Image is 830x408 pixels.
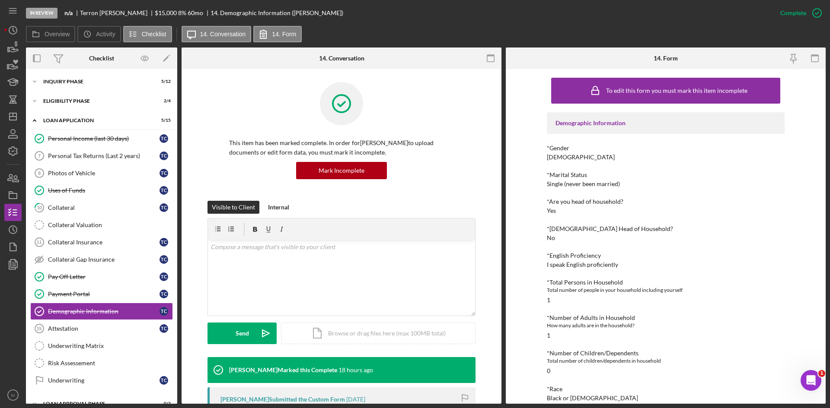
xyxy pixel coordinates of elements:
div: Pay Off Letter [48,273,160,280]
div: *Are you head of household? [547,198,785,205]
div: *Marital Status [547,171,785,178]
a: Pay Off LetterTC [30,268,173,285]
div: T C [160,186,168,195]
div: Collateral [48,204,160,211]
div: 8 % [178,9,186,16]
div: *English Proficiency [547,252,785,259]
div: Checklist [89,55,114,62]
div: *Gender [547,145,785,152]
p: This item has been marked complete. In order for [PERSON_NAME] to upload documents or edit form d... [229,138,454,158]
div: 2 / 4 [155,98,171,104]
div: Risk Assessement [48,360,172,367]
a: Underwriting Matrix [30,337,173,354]
div: Black or [DEMOGRAPHIC_DATA] [547,395,638,402]
a: 10CollateralTC [30,199,173,216]
div: *Race [547,386,785,392]
div: [DEMOGRAPHIC_DATA] [547,154,615,161]
button: 14. Conversation [182,26,252,42]
div: Collateral Valuation [48,221,172,228]
div: Complete [780,4,806,22]
div: To edit this form you must mark this item incomplete [606,87,747,94]
div: Send [236,323,249,344]
a: Personal Income (last 30 days)TC [30,130,173,147]
div: *[DEMOGRAPHIC_DATA] Head of Household? [547,225,785,232]
div: Personal Income (last 30 days) [48,135,160,142]
div: 1 [547,332,550,339]
div: Demographic Information [555,120,776,127]
div: Personal Tax Returns (Last 2 years) [48,152,160,159]
button: Checklist [123,26,172,42]
div: Collateral Insurance [48,239,160,246]
div: 0 [547,367,550,374]
div: 14. Demographic Information ([PERSON_NAME]) [211,9,343,16]
a: Payment PortalTC [30,285,173,303]
div: T C [160,203,168,212]
div: Collateral Gap Insurance [48,256,160,263]
div: T C [160,290,168,298]
button: Activity [77,26,121,42]
div: T C [160,272,168,281]
iframe: Intercom live chat [801,370,821,391]
a: Collateral Gap InsuranceTC [30,251,173,268]
div: Single (never been married) [547,180,620,187]
div: No [547,234,555,241]
div: $15,000 [155,9,177,16]
div: Inquiry Phase [43,79,149,84]
a: 15AttestationTC [30,320,173,337]
div: [PERSON_NAME] Marked this Complete [229,367,337,373]
div: T C [160,255,168,264]
div: Payment Portal [48,291,160,297]
div: T C [160,307,168,316]
a: 8Photos of VehicleTC [30,164,173,182]
div: T C [160,169,168,177]
time: 2025-10-07 01:00 [338,367,373,373]
time: 2025-10-01 17:38 [346,396,365,403]
label: 14. Form [272,31,296,38]
div: *Number of Children/Dependents [547,350,785,357]
tspan: 10 [37,205,42,210]
div: Terron [PERSON_NAME] [80,9,155,16]
div: Photos of Vehicle [48,170,160,177]
div: Loan Approval Phase [43,401,149,406]
div: 14. Form [654,55,678,62]
div: T C [160,238,168,247]
button: Send [207,323,277,344]
div: T C [160,376,168,385]
div: *Total Persons in Household [547,279,785,286]
a: Risk Assessement [30,354,173,372]
div: Visible to Client [212,201,255,214]
div: T C [160,134,168,143]
div: In Review [26,8,57,19]
tspan: 11 [36,240,41,245]
div: Internal [268,201,289,214]
div: I speak English proficiently [547,261,618,268]
div: Loan Application [43,118,149,123]
div: Attestation [48,325,160,332]
label: 14. Conversation [200,31,246,38]
label: Overview [45,31,70,38]
span: 1 [818,370,825,377]
div: 60 mo [188,9,203,16]
div: How many adults are in the household? [547,321,785,330]
a: Demographic InformationTC [30,303,173,320]
div: Demographic Information [48,308,160,315]
button: 14. Form [253,26,302,42]
div: Total number of children/dependents in household [547,357,785,365]
a: UnderwritingTC [30,372,173,389]
div: 5 / 15 [155,118,171,123]
div: Eligibility Phase [43,98,149,104]
div: Mark Incomplete [319,162,364,179]
div: Yes [547,207,556,214]
div: Total number of people in your household including yourself [547,286,785,294]
button: IV [4,386,22,404]
div: Uses of Funds [48,187,160,194]
tspan: 15 [36,326,41,331]
text: IV [11,393,15,398]
div: T C [160,324,168,333]
div: 1 [547,297,550,304]
div: 14. Conversation [319,55,364,62]
div: 0 / 2 [155,401,171,406]
div: Underwriting [48,377,160,384]
b: n/a [64,9,73,16]
a: Uses of FundsTC [30,182,173,199]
